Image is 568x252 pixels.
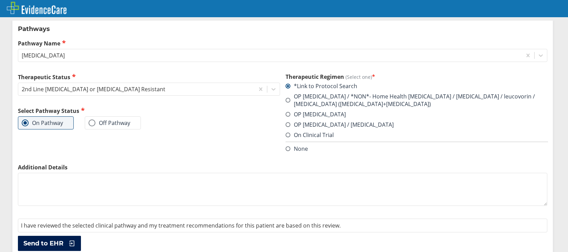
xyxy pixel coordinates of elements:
h2: Select Pathway Status [18,107,280,115]
label: Off Pathway [89,119,130,126]
label: OP [MEDICAL_DATA] / [MEDICAL_DATA] [286,121,394,128]
label: None [286,145,308,153]
img: EvidenceCare [7,2,66,14]
h2: Pathways [18,25,547,33]
div: 2nd Line [MEDICAL_DATA] or [MEDICAL_DATA] Resistant [22,85,165,93]
label: Therapeutic Status [18,73,280,81]
span: Send to EHR [23,239,63,248]
button: Send to EHR [18,236,81,251]
label: OP [MEDICAL_DATA] [286,111,346,118]
label: Additional Details [18,164,547,171]
div: [MEDICAL_DATA] [22,52,65,59]
h3: Therapeutic Regimen [286,73,548,81]
label: On Pathway [22,119,63,126]
span: (Select one) [345,74,372,80]
label: OP [MEDICAL_DATA] / *NON*- Home Health [MEDICAL_DATA] / [MEDICAL_DATA] / leucovorin / [MEDICAL_DA... [286,93,548,108]
label: Pathway Name [18,39,547,47]
label: On Clinical Trial [286,131,334,139]
span: I have reviewed the selected clinical pathway and my treatment recommendations for this patient a... [21,222,341,229]
label: *Link to Protocol Search [286,82,357,90]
